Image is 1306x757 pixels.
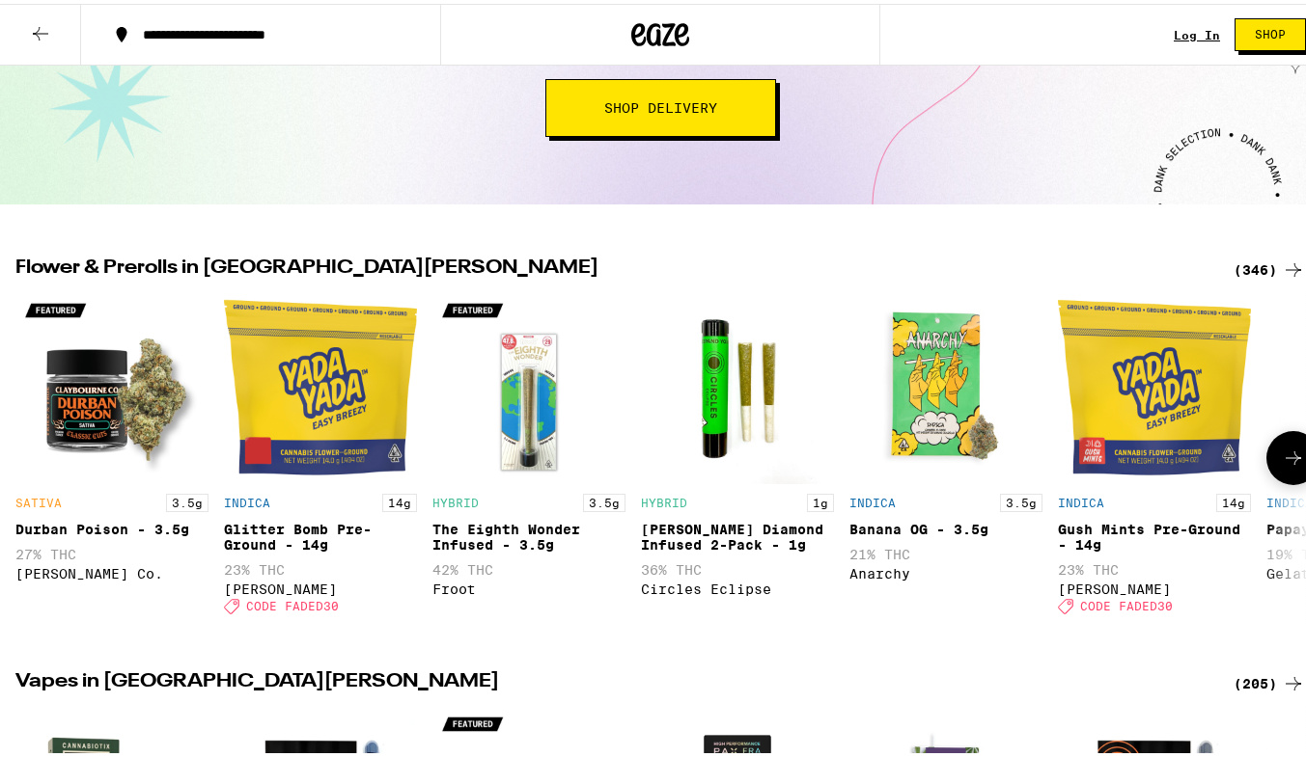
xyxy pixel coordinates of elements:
[432,493,479,505] p: HYBRID
[432,518,625,549] div: The Eighth Wonder Infused - 3.5g
[432,558,625,574] p: 42% THC
[15,493,62,505] p: SATIVA
[15,287,208,480] img: Claybourne Co. - Durban Poison - 3.5g
[224,287,417,619] div: Open page for Glitter Bomb Pre-Ground - 14g from Yada Yada
[1234,255,1305,278] a: (346)
[1255,25,1286,37] span: Shop
[849,518,1042,533] div: Banana OG - 3.5g
[1058,578,1251,593] div: [PERSON_NAME]
[15,518,208,533] div: Durban Poison - 3.5g
[1058,287,1251,480] img: Yada Yada - Gush Mints Pre-Ground - 14g
[604,97,717,111] span: Shop Delivery
[1174,25,1220,38] div: Log In
[224,558,417,574] p: 23% THC
[807,490,834,508] p: 1g
[849,562,1042,578] div: Anarchy
[166,490,208,508] p: 3.5g
[1058,493,1104,505] p: INDICA
[224,493,270,505] p: INDICA
[15,287,208,619] div: Open page for Durban Poison - 3.5g from Claybourne Co.
[1234,668,1305,691] a: (205)
[849,493,896,505] p: INDICA
[224,518,417,549] div: Glitter Bomb Pre-Ground - 14g
[849,287,1042,619] div: Open page for Banana OG - 3.5g from Anarchy
[432,287,625,619] div: Open page for The Eighth Wonder Infused - 3.5g from Froot
[224,578,417,593] div: [PERSON_NAME]
[246,596,339,608] span: CODE FADED30
[641,287,834,480] img: Circles Eclipse - Runtz Diamond Infused 2-Pack - 1g
[15,562,208,578] div: [PERSON_NAME] Co.
[1216,490,1251,508] p: 14g
[641,493,687,505] p: HYBRID
[1235,14,1306,47] button: Shop
[1058,287,1251,619] div: Open page for Gush Mints Pre-Ground - 14g from Yada Yada
[382,490,417,508] p: 14g
[641,558,834,574] p: 36% THC
[1058,558,1251,574] p: 23% THC
[432,287,625,480] img: Froot - The Eighth Wonder Infused - 3.5g
[641,518,834,549] div: [PERSON_NAME] Diamond Infused 2-Pack - 1g
[641,287,834,619] div: Open page for Runtz Diamond Infused 2-Pack - 1g from Circles Eclipse
[1000,490,1042,508] p: 3.5g
[15,668,1210,691] h2: Vapes in [GEOGRAPHIC_DATA][PERSON_NAME]
[849,543,1042,558] p: 21% THC
[641,578,834,593] div: Circles Eclipse
[1058,518,1251,549] div: Gush Mints Pre-Ground - 14g
[15,543,208,558] p: 27% THC
[849,287,1042,480] img: Anarchy - Banana OG - 3.5g
[224,287,417,480] img: Yada Yada - Glitter Bomb Pre-Ground - 14g
[583,490,625,508] p: 3.5g
[545,75,776,133] button: Shop Delivery
[1080,596,1173,608] span: CODE FADED30
[15,255,1210,278] h2: Flower & Prerolls in [GEOGRAPHIC_DATA][PERSON_NAME]
[432,578,625,593] div: Froot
